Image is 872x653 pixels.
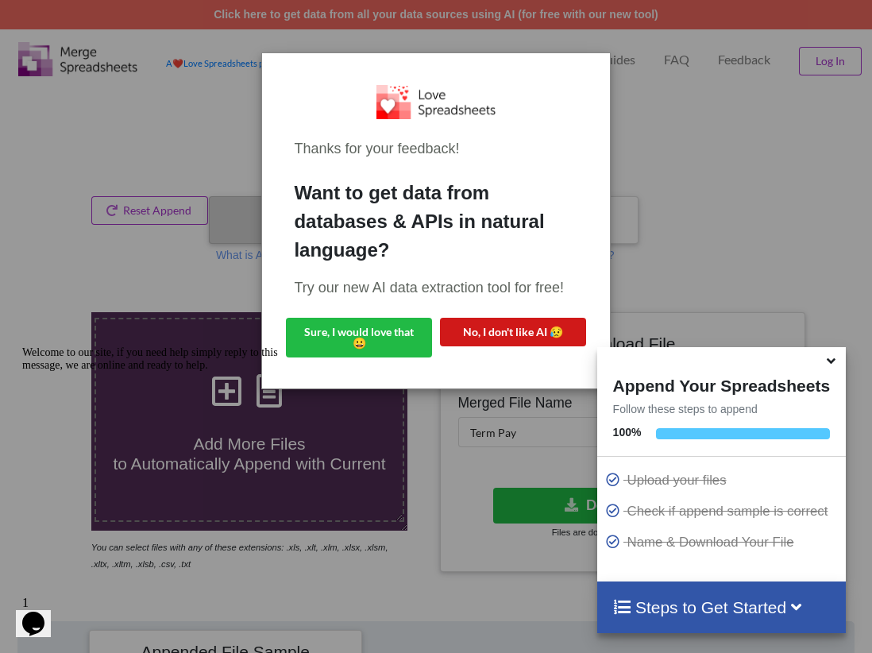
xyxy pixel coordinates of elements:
[605,501,842,521] p: Check if append sample is correct
[376,85,496,119] img: Logo.png
[6,6,262,31] span: Welcome to our site, if you need help simply reply to this message, we are online and ready to help.
[6,6,292,32] div: Welcome to our site, if you need help simply reply to this message, we are online and ready to help.
[597,372,846,396] h4: Append Your Spreadsheets
[605,470,842,490] p: Upload your files
[294,277,577,299] div: Try our new AI data extraction tool for free!
[613,426,642,439] b: 100 %
[605,532,842,552] p: Name & Download Your File
[440,318,586,346] button: No, I don't like AI 😥
[286,318,432,357] button: Sure, I would love that 😀
[294,138,577,160] div: Thanks for your feedback!
[294,179,577,265] div: Want to get data from databases & APIs in natural language?
[16,589,67,637] iframe: chat widget
[597,401,846,417] p: Follow these steps to append
[613,597,830,617] h4: Steps to Get Started
[16,340,302,582] iframe: chat widget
